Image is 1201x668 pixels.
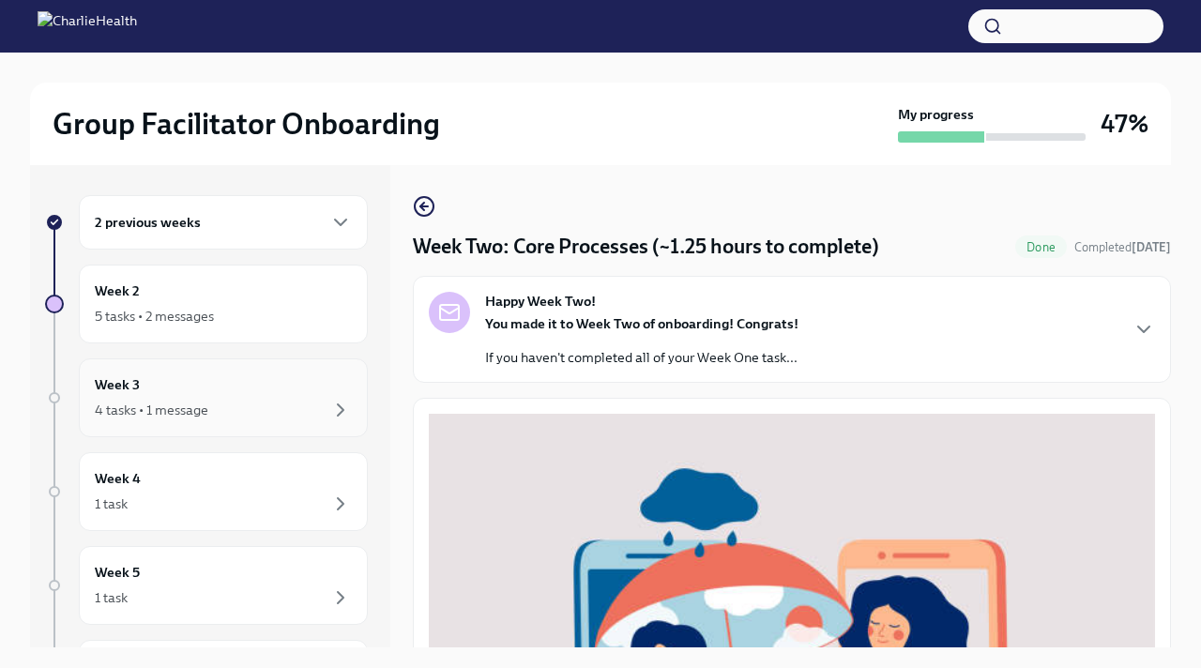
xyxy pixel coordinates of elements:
div: 1 task [95,588,128,607]
h6: Week 5 [95,562,140,583]
strong: Happy Week Two! [485,292,596,311]
a: Week 51 task [45,546,368,625]
p: If you haven't completed all of your Week One task... [485,348,798,367]
img: CharlieHealth [38,11,137,41]
div: 4 tasks • 1 message [95,401,208,419]
h2: Group Facilitator Onboarding [53,105,440,143]
span: Completed [1074,240,1171,254]
div: 5 tasks • 2 messages [95,307,214,326]
h6: Week 4 [95,468,141,489]
span: October 14th, 2025 14:18 [1074,238,1171,256]
a: Week 34 tasks • 1 message [45,358,368,437]
h6: 2 previous weeks [95,212,201,233]
strong: [DATE] [1132,240,1171,254]
h3: 47% [1101,107,1148,141]
h6: Week 2 [95,281,140,301]
strong: My progress [898,105,974,124]
div: 2 previous weeks [79,195,368,250]
a: Week 41 task [45,452,368,531]
a: Week 25 tasks • 2 messages [45,265,368,343]
h4: Week Two: Core Processes (~1.25 hours to complete) [413,233,879,261]
strong: You made it to Week Two of onboarding! Congrats! [485,315,798,332]
h6: Week 3 [95,374,140,395]
div: 1 task [95,494,128,513]
span: Done [1015,240,1067,254]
